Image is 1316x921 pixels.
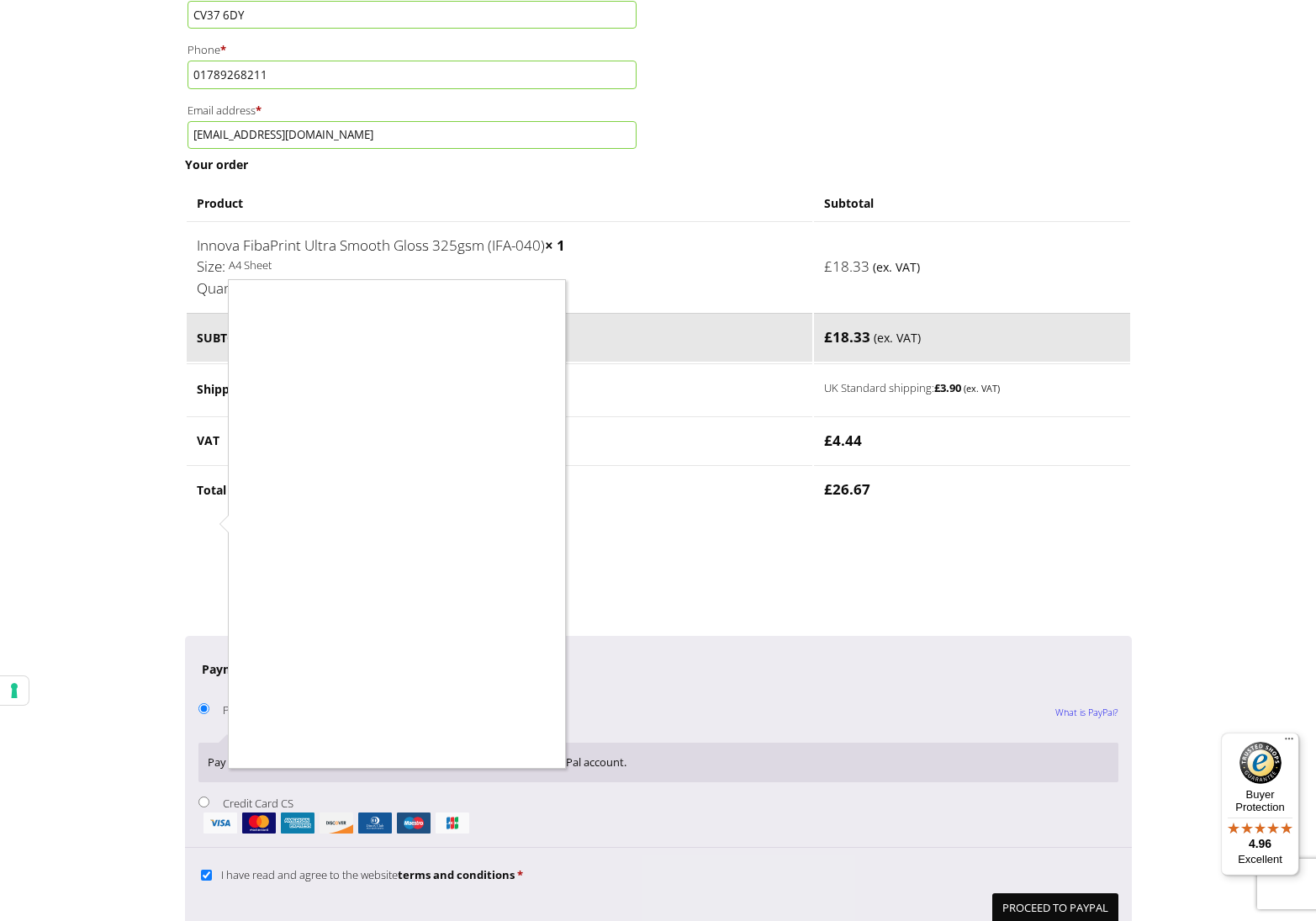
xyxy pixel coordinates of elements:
[1221,733,1299,876] button: Trusted Shops TrustmarkBuyer Protection4.96Excellent
[1239,742,1282,784] img: Trusted Shops Trustmark
[1249,837,1271,850] span: 4.96
[1279,733,1299,753] button: Menu
[1221,853,1299,866] p: Excellent
[229,280,565,768] iframe: recaptcha challenge expires in two minutes
[1221,788,1299,813] p: Buyer Protection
